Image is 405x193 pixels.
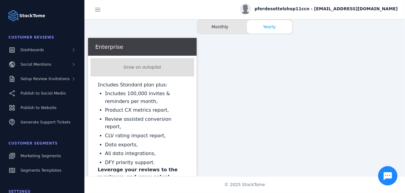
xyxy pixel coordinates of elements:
[105,132,187,140] li: CLV rating impact report,
[98,167,178,180] strong: Leverage your reviews to the maximum and grow sales!
[21,62,51,67] span: Social Mentions
[8,141,58,145] span: Customer Segments
[95,44,123,50] span: Enterprise
[21,76,70,81] span: Setup Review Invitations
[224,182,265,188] span: © 2025 StackTome
[21,120,71,124] span: Generate Support Tickets
[247,24,292,30] span: Yearly
[105,159,187,167] li: DFY priority support.
[93,64,192,70] div: Grow on autopilot
[21,154,61,158] span: Marketing Segments
[21,168,62,173] span: Segments Templates
[240,3,251,14] img: profile.jpg
[105,150,187,157] li: All data integrations,
[255,6,398,12] span: pferdesattelshop11ccn - [EMAIL_ADDRESS][DOMAIN_NAME]
[21,48,44,52] span: Dashboards
[105,141,187,149] li: Data exports,
[21,91,66,95] span: Publish to Social Media
[198,24,243,30] span: Monthly
[19,13,45,19] strong: StackTome
[7,10,19,22] img: Logo image
[4,149,81,163] a: Marketing Segments
[4,101,81,114] a: Publish to Website
[21,105,56,110] span: Publish to Website
[240,3,398,14] button: pferdesattelshop11ccn - [EMAIL_ADDRESS][DOMAIN_NAME]
[105,106,187,114] li: Product CX metrics report,
[4,116,81,129] a: Generate Support Tickets
[4,87,81,100] a: Publish to Social Media
[98,81,187,89] p: Includes Standard plan plus:
[8,35,54,39] span: Customer Reviews
[105,90,187,105] li: Includes 100,000 invites & reminders per month,
[4,164,81,177] a: Segments Templates
[105,115,187,131] li: Review assisted conversion report,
